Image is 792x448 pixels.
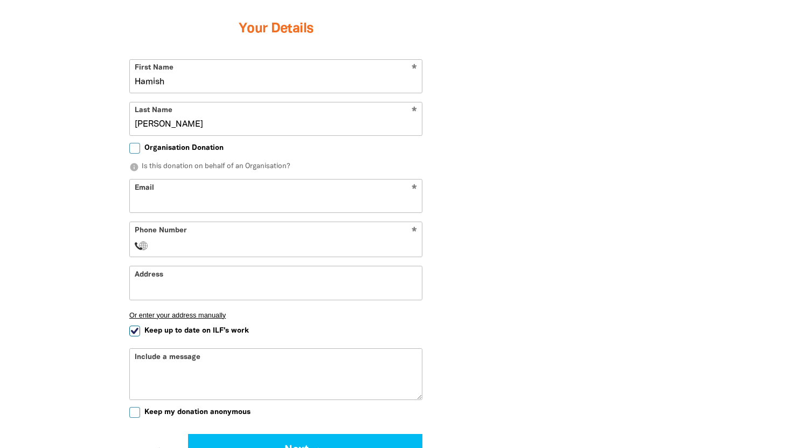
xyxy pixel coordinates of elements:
input: Organisation Donation [129,143,140,154]
p: Is this donation on behalf of an Organisation? [129,162,422,173]
span: Organisation Donation [144,143,224,153]
input: Keep my donation anonymous [129,407,140,418]
span: Keep my donation anonymous [144,407,251,417]
span: Keep up to date on ILF's work [144,326,249,336]
input: Keep up to date on ILF's work [129,326,140,336]
h3: Your Details [129,8,422,51]
button: Or enter your address manually [129,311,422,319]
i: info [129,162,139,172]
i: Required [412,227,417,237]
